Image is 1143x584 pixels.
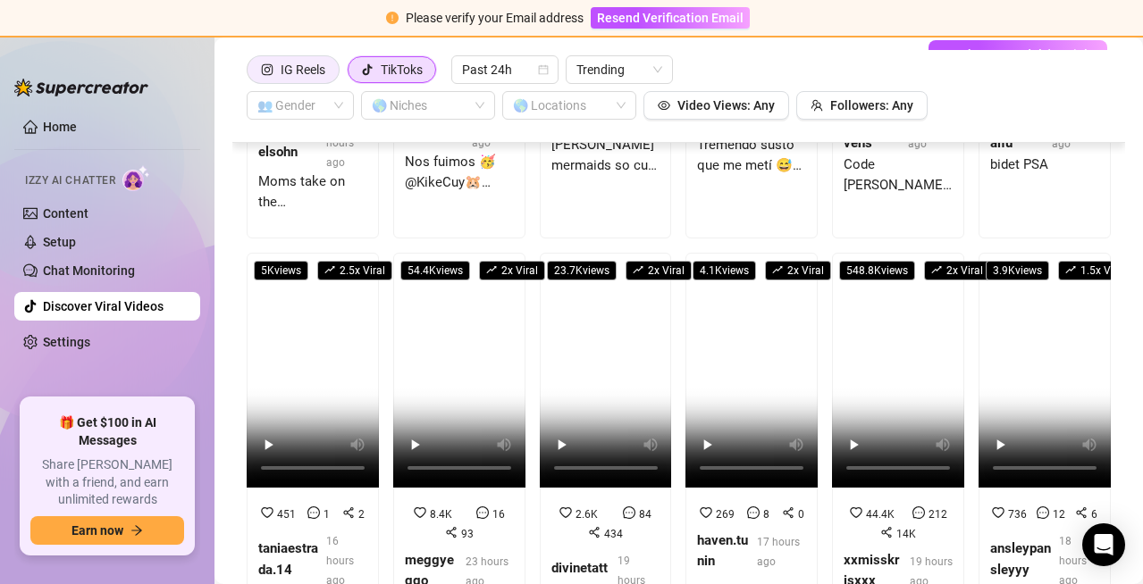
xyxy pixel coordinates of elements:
span: 451 [277,508,296,521]
span: heart [414,506,426,519]
a: Chat Monitoring [43,263,135,278]
a: Settings [43,335,90,349]
span: calendar [538,64,549,75]
span: message [307,506,320,519]
strong: taniaestrada.14 [258,540,318,578]
span: Followers: Any [830,98,913,113]
img: logo-BBDzfeDw.svg [14,79,148,96]
span: 16 hours ago [472,97,500,149]
span: 16 [492,508,505,521]
span: message [476,506,489,519]
span: message [623,506,635,519]
span: Trending [576,56,662,83]
span: 6 [1091,508,1097,521]
span: rise [772,264,783,275]
a: Content [43,206,88,221]
span: 2.5 x Viral [317,261,392,280]
span: Resend Verification Email [597,11,744,25]
span: tik-tok [361,63,374,76]
button: Video Views: Any [643,91,789,120]
span: 2 x Viral [765,261,831,280]
span: rise [324,264,335,275]
button: Resend Verification Email [591,7,750,29]
div: Open Intercom Messenger [1082,523,1125,566]
img: AI Chatter [122,165,150,191]
span: arrow-right [130,524,143,537]
a: Setup [43,235,76,249]
span: 44.4K [866,508,895,521]
span: message [747,506,760,519]
span: heart [850,506,862,519]
span: 434 [604,528,623,540]
span: instagram [261,63,273,76]
span: rise [931,264,942,275]
span: 736 [1008,508,1027,521]
span: 2 x Viral [924,261,990,280]
span: 14K [896,528,916,540]
span: 8.4K [430,508,452,521]
span: 4.1K views [693,261,756,280]
span: 3.9K views [986,261,1049,280]
span: eye [658,99,670,112]
div: [PERSON_NAME] mermaids so cute lolll @Enna ♡ #makinishikinocosplay#makicosplay#lovelivecosplay#lo... [551,135,660,177]
span: 1.5 x Viral [1058,261,1133,280]
span: 84 [639,508,651,521]
span: heart [261,506,273,519]
span: share-alt [445,526,458,538]
span: 212 [929,508,947,521]
span: heart [700,506,712,519]
span: 2 [358,508,365,521]
div: Nos fuimos 🥳 @KikeCuy🐹 @camivalenciaaa #fyp #kikejav #latina #viral #tiktok [405,152,514,194]
span: rise [486,264,497,275]
span: 🎁 Get $100 in AI Messages [30,414,184,449]
span: Izzy AI Chatter [25,172,115,189]
span: share-alt [782,506,794,519]
span: 2 x Viral [626,261,692,280]
div: Moms take on the @[PERSON_NAME] skirt 🙈 #getdressedwithme #motherdaughter #miniskirtoutfit [258,171,367,213]
span: 1 [324,508,330,521]
span: Earn now [71,523,123,538]
span: Track Your Models' Socials [942,47,1094,62]
span: share-alt [880,526,893,538]
span: rise [1065,264,1076,275]
span: 269 [716,508,735,521]
span: 12 [1053,508,1065,521]
div: bidet PSA [990,154,1099,176]
span: exclamation-circle [386,12,399,24]
div: TikToks [381,56,423,83]
div: Code [PERSON_NAME] always, ily girls 🥹❤️‍🔥 #dfyne #giveaway #dfyneathlete #impact #GymTok [844,154,953,196]
strong: haven.tunin [697,532,748,570]
button: Followers: Any [796,91,928,120]
span: 0 [798,508,804,521]
span: message [912,506,925,519]
span: Share [PERSON_NAME] with a friend, and earn unlimited rewards [30,456,184,509]
span: heart [992,506,1004,519]
span: 17 hours ago [757,536,800,568]
a: Home [43,120,77,134]
span: share-alt [588,526,601,538]
span: 8 [763,508,769,521]
span: 2 x Viral [479,261,545,280]
span: 548.8K views [839,261,915,280]
span: Video Views: Any [677,98,775,113]
button: Earn nowarrow-right [30,516,184,545]
span: share-alt [1075,506,1088,519]
div: Tremendo susto que me metí 😅y tú?cuéntame! 🤣#fyp #humor #gracioso #simulagro #simulacronacional [697,135,806,177]
button: Track Your Models' Socials [929,40,1107,69]
div: Please verify your Email address [406,8,584,28]
span: 54.4K views [400,261,470,280]
span: heart [559,506,572,519]
span: 93 [461,528,474,540]
span: 22 hours ago [326,117,354,169]
span: Past 24h [462,56,548,83]
span: team [811,99,823,112]
span: message [1037,506,1049,519]
span: 2.6K [576,508,598,521]
span: rise [633,264,643,275]
div: IG Reels [281,56,325,83]
span: share-alt [342,506,355,519]
strong: ansleypansleyyy [990,540,1051,578]
span: 5K views [254,261,308,280]
strong: ellamendelsohn [258,122,313,160]
span: 23.7K views [547,261,617,280]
